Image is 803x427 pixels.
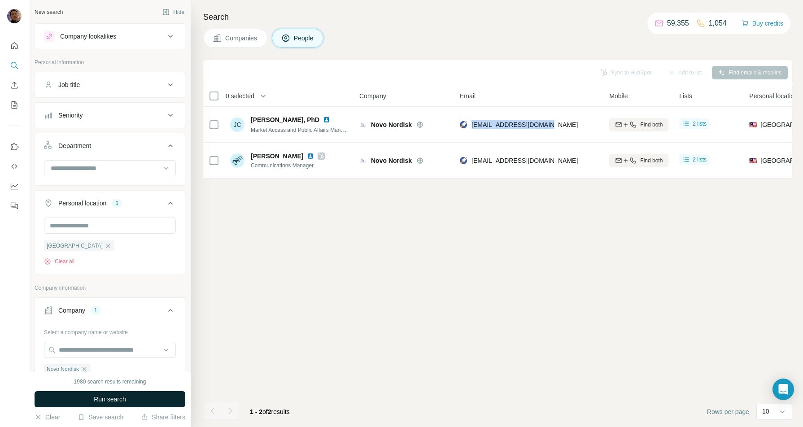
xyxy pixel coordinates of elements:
span: Email [460,91,476,100]
button: Department [35,135,185,160]
span: [PERSON_NAME] [251,152,303,161]
span: 2 lists [693,156,707,164]
span: [PERSON_NAME], PhD [251,115,319,124]
button: Use Surfe API [7,158,22,174]
div: 1 [91,306,101,314]
p: 10 [762,407,769,416]
span: 2 lists [693,120,707,128]
span: 0 selected [226,91,254,100]
img: provider rocketreach logo [460,120,467,129]
div: Company lookalikes [60,32,116,41]
button: Dashboard [7,178,22,194]
span: Find both [640,157,663,165]
div: Select a company name or website [44,325,176,336]
button: Feedback [7,198,22,214]
span: 🇲🇾 [749,120,757,129]
div: Seniority [58,111,83,120]
button: Find both [609,118,668,131]
p: 59,355 [667,18,689,29]
div: JC [230,118,244,132]
span: Rows per page [707,407,749,416]
span: People [294,34,314,43]
div: 1 [112,199,122,207]
p: 1,054 [709,18,727,29]
button: Enrich CSV [7,77,22,93]
button: Quick start [7,38,22,54]
span: Company [359,91,386,100]
span: 2 [268,408,271,415]
button: Search [7,57,22,74]
span: of [262,408,268,415]
img: Avatar [230,153,244,168]
button: Use Surfe on LinkedIn [7,139,22,155]
span: Personal location [749,91,797,100]
div: 1980 search results remaining [74,378,146,386]
div: Company [58,306,85,315]
p: Company information [35,284,185,292]
span: 🇲🇾 [749,156,757,165]
span: Novo Nordisk [47,365,79,373]
button: Company1 [35,300,185,325]
img: provider rocketreach logo [460,156,467,165]
span: Communications Manager [251,161,325,170]
span: Novo Nordisk [371,156,412,165]
h4: Search [203,11,792,23]
button: Share filters [141,413,185,422]
p: Personal information [35,58,185,66]
span: [EMAIL_ADDRESS][DOMAIN_NAME] [471,157,578,164]
button: Hide [156,5,191,19]
span: Run search [94,395,126,404]
span: [GEOGRAPHIC_DATA] [47,242,103,250]
button: Clear [35,413,60,422]
button: My lists [7,97,22,113]
button: Job title [35,74,185,96]
img: Logo of Novo Nordisk [359,157,367,164]
span: Novo Nordisk [371,120,412,129]
div: Job title [58,80,80,89]
span: Mobile [609,91,628,100]
button: Save search [78,413,123,422]
span: Lists [679,91,692,100]
img: LinkedIn logo [307,152,314,160]
span: Companies [225,34,258,43]
div: Personal location [58,199,106,208]
span: 1 - 2 [250,408,262,415]
button: Clear all [44,257,74,266]
span: results [250,408,290,415]
button: Find both [609,154,668,167]
img: LinkedIn logo [323,116,330,123]
img: Avatar [7,9,22,23]
div: New search [35,8,63,16]
span: Market Access and Public Affairs Manager [251,126,352,133]
button: Run search [35,391,185,407]
span: Find both [640,121,663,129]
button: Seniority [35,105,185,126]
button: Personal location1 [35,192,185,218]
img: Logo of Novo Nordisk [359,121,367,128]
div: Department [58,141,91,150]
div: Open Intercom Messenger [772,379,794,400]
span: [EMAIL_ADDRESS][DOMAIN_NAME] [471,121,578,128]
button: Company lookalikes [35,26,185,47]
button: Buy credits [742,17,783,30]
